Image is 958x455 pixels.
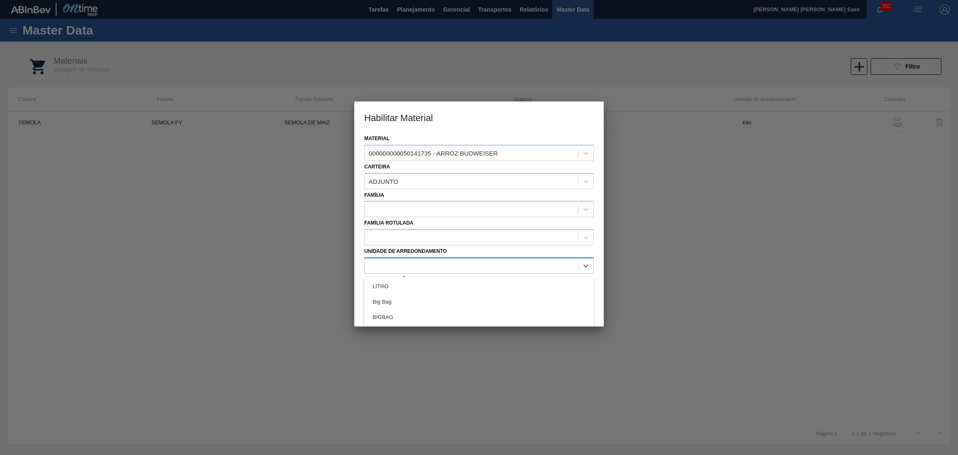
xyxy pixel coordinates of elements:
[364,325,594,340] div: Bombona
[364,164,390,170] label: Carteira
[369,178,398,185] div: ADJUNTO
[364,309,594,325] div: BIGBAG
[368,277,433,282] label: Configurações Gerais
[364,248,447,254] label: Unidade de arredondamento
[364,192,384,198] label: Família
[364,279,594,294] div: LITRO
[364,294,594,309] div: Big Bag
[364,220,413,226] label: Família Rotulada
[354,101,604,133] h3: Habilitar Material
[364,136,390,141] label: Material
[369,149,498,156] div: 000000000050141735 - ARROZ BUDWEISER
